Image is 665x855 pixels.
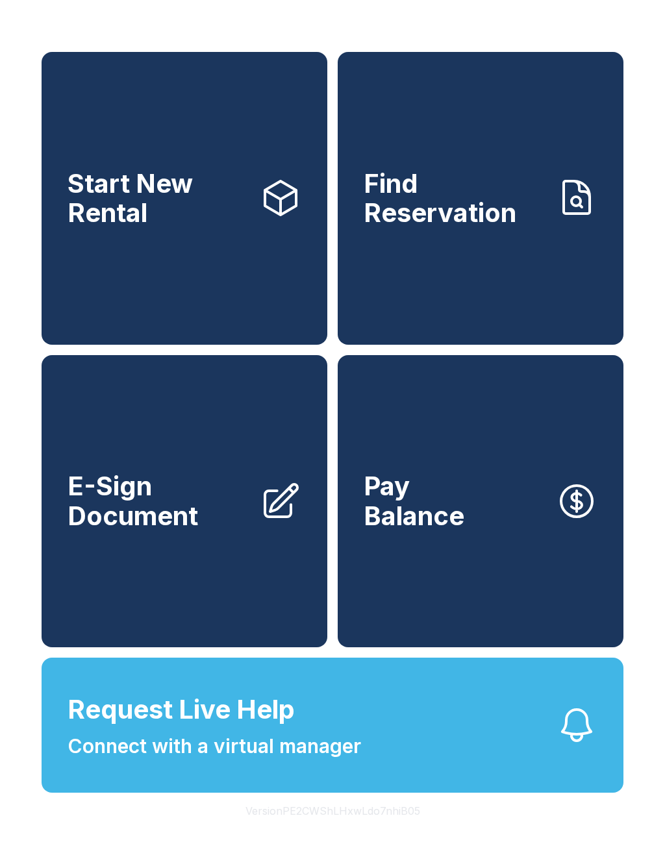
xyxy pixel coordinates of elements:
[364,471,464,530] span: Pay Balance
[42,355,327,648] a: E-Sign Document
[68,732,361,761] span: Connect with a virtual manager
[235,793,431,829] button: VersionPE2CWShLHxwLdo7nhiB05
[68,471,249,530] span: E-Sign Document
[42,658,623,793] button: Request Live HelpConnect with a virtual manager
[68,169,249,228] span: Start New Rental
[338,355,623,648] a: PayBalance
[364,169,546,228] span: Find Reservation
[338,52,623,345] a: Find Reservation
[68,690,295,729] span: Request Live Help
[42,52,327,345] a: Start New Rental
